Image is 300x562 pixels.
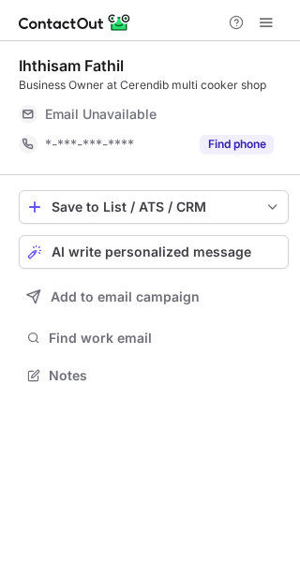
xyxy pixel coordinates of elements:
[19,325,289,351] button: Find work email
[52,244,251,259] span: AI write personalized message
[49,367,281,384] span: Notes
[19,362,289,389] button: Notes
[19,280,289,314] button: Add to email campaign
[49,330,281,347] span: Find work email
[19,56,124,75] div: Ihthisam Fathil
[51,289,200,304] span: Add to email campaign
[52,200,256,214] div: Save to List / ATS / CRM
[19,11,131,34] img: ContactOut v5.3.10
[200,135,274,154] button: Reveal Button
[19,190,289,224] button: save-profile-one-click
[19,77,289,94] div: Business Owner at Cerendib multi cooker shop
[45,106,157,123] span: Email Unavailable
[19,235,289,269] button: AI write personalized message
